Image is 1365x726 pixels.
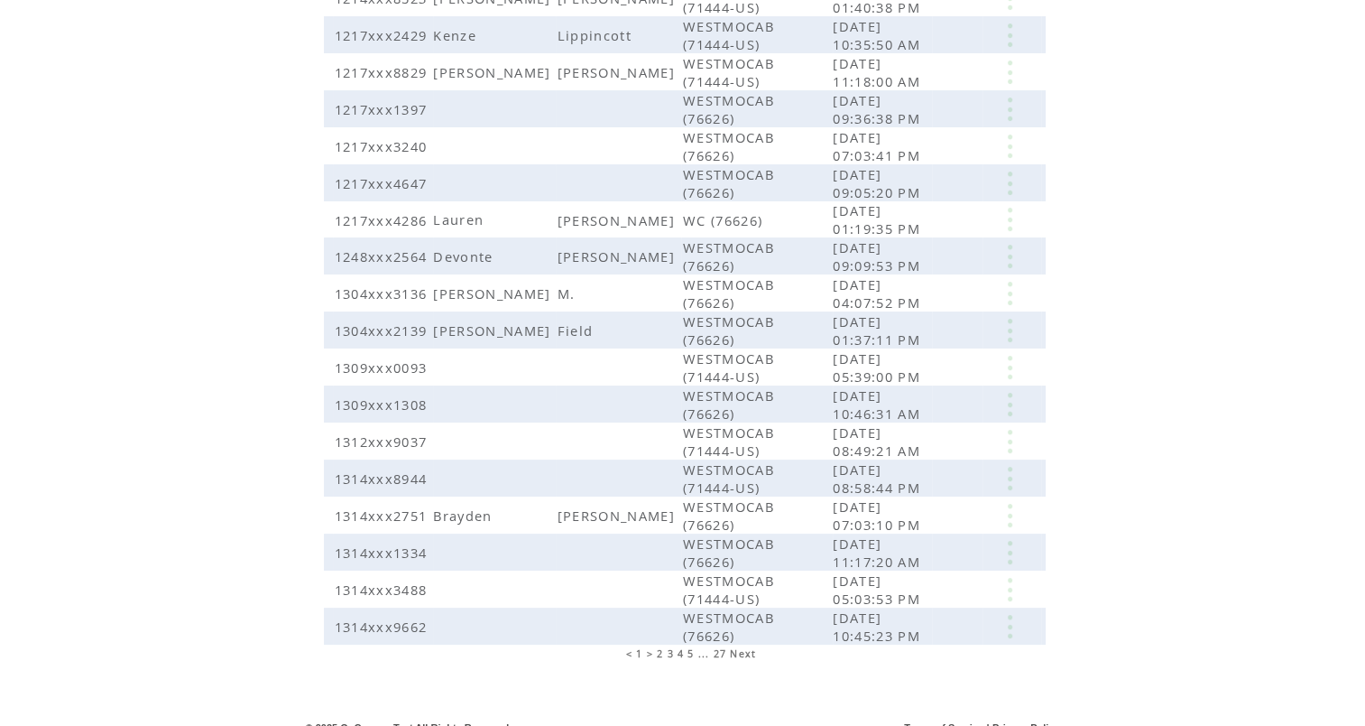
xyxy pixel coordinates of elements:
[714,647,727,660] a: 27
[683,275,774,312] span: WESTMOCAB (76626)
[335,321,432,340] span: 1304xxx2139
[558,63,679,81] span: [PERSON_NAME]
[433,210,488,228] span: Lauren
[833,349,925,386] span: [DATE] 05:39:00 PM
[433,321,555,340] span: [PERSON_NAME]
[667,647,673,660] a: 3
[833,91,925,127] span: [DATE] 09:36:38 PM
[335,174,432,192] span: 1217xxx4647
[683,91,774,127] span: WESTMOCAB (76626)
[335,26,432,44] span: 1217xxx2429
[657,647,663,660] a: 2
[335,507,432,525] span: 1314xxx2751
[683,349,774,386] span: WESTMOCAB (71444-US)
[683,609,774,645] span: WESTMOCAB (76626)
[335,396,432,414] span: 1309xxx1308
[730,647,756,660] a: Next
[683,17,774,53] span: WESTMOCAB (71444-US)
[335,211,432,229] span: 1217xxx4286
[558,507,679,525] span: [PERSON_NAME]
[335,358,432,377] span: 1309xxx0093
[683,128,774,164] span: WESTMOCAB (76626)
[833,535,925,571] span: [DATE] 11:17:20 AM
[683,535,774,571] span: WESTMOCAB (76626)
[683,386,774,423] span: WESTMOCAB (76626)
[433,284,555,302] span: [PERSON_NAME]
[683,461,774,497] span: WESTMOCAB (71444-US)
[683,165,774,201] span: WESTMOCAB (76626)
[335,470,432,488] span: 1314xxx8944
[433,247,497,265] span: Devonte
[833,609,925,645] span: [DATE] 10:45:23 PM
[683,423,774,460] span: WESTMOCAB (71444-US)
[558,247,679,265] span: [PERSON_NAME]
[698,647,710,660] span: ...
[683,211,767,229] span: WC (76626)
[683,572,774,608] span: WESTMOCAB (71444-US)
[687,647,694,660] a: 5
[558,284,580,302] span: M.
[833,312,925,349] span: [DATE] 01:37:11 PM
[833,386,925,423] span: [DATE] 10:46:31 AM
[833,423,925,460] span: [DATE] 08:49:21 AM
[433,507,496,525] span: Brayden
[833,275,925,312] span: [DATE] 04:07:52 PM
[683,498,774,534] span: WESTMOCAB (76626)
[335,247,432,265] span: 1248xxx2564
[833,128,925,164] span: [DATE] 07:03:41 PM
[683,238,774,275] span: WESTMOCAB (76626)
[558,321,598,340] span: Field
[335,100,432,118] span: 1217xxx1397
[335,581,432,599] span: 1314xxx3488
[558,26,636,44] span: Lippincott
[433,26,481,44] span: Kenze
[833,54,925,90] span: [DATE] 11:18:00 AM
[833,461,925,497] span: [DATE] 08:58:44 PM
[833,498,925,534] span: [DATE] 07:03:10 PM
[683,54,774,90] span: WESTMOCAB (71444-US)
[335,544,432,562] span: 1314xxx1334
[678,647,684,660] a: 4
[833,165,925,201] span: [DATE] 09:05:20 PM
[833,201,925,237] span: [DATE] 01:19:35 PM
[335,433,432,451] span: 1312xxx9037
[683,312,774,349] span: WESTMOCAB (76626)
[335,618,432,636] span: 1314xxx9662
[335,63,432,81] span: 1217xxx8829
[433,63,555,81] span: [PERSON_NAME]
[625,647,653,660] span: < 1 >
[833,572,925,608] span: [DATE] 05:03:53 PM
[833,238,925,275] span: [DATE] 09:09:53 PM
[558,211,679,229] span: [PERSON_NAME]
[335,284,432,302] span: 1304xxx3136
[335,137,432,155] span: 1217xxx3240
[833,17,925,53] span: [DATE] 10:35:50 AM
